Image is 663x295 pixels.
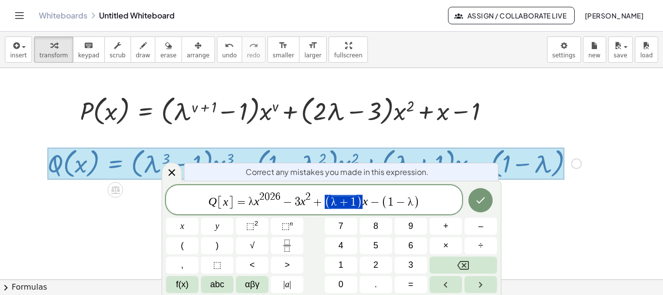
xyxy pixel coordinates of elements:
[613,52,627,59] span: save
[78,52,99,59] span: keypad
[395,237,427,254] button: 6
[395,218,427,235] button: 9
[608,36,633,63] button: save
[289,279,291,289] span: |
[325,195,331,209] span: (
[176,278,189,291] span: f(x)
[375,278,377,291] span: .
[430,237,462,254] button: Times
[181,259,183,272] span: ,
[187,52,210,59] span: arrange
[283,278,291,291] span: a
[456,11,566,20] span: Assign / Collaborate Live
[331,196,337,208] span: λ
[308,40,317,52] i: format_size
[373,239,378,252] span: 5
[247,52,260,59] span: redo
[479,239,483,252] span: ÷
[478,220,483,233] span: –
[273,52,294,59] span: smaller
[408,239,413,252] span: 6
[640,52,653,59] span: load
[299,36,327,63] button: format_sizelarger
[246,166,429,178] span: Correct any mistakes you made in this expression.
[160,52,176,59] span: erase
[295,196,300,208] span: 3
[216,239,219,252] span: )
[249,196,254,208] span: λ
[215,220,219,233] span: y
[242,36,265,63] button: redoredo
[201,276,233,293] button: Alphabet
[360,237,392,254] button: 5
[325,276,357,293] button: 0
[217,36,242,63] button: undoundo
[281,196,295,208] span: −
[208,195,216,208] var: Q
[381,195,388,209] span: (
[131,36,156,63] button: draw
[279,40,288,52] i: format_size
[228,195,234,209] span: ]
[283,279,285,289] span: |
[166,218,199,235] button: x
[39,52,68,59] span: transform
[181,239,184,252] span: (
[388,196,394,208] span: 1
[334,52,362,59] span: fullscreen
[222,52,237,59] span: undo
[338,259,343,272] span: 1
[271,218,303,235] button: Superscript
[408,196,414,208] span: λ
[254,195,260,208] var: x
[182,36,215,63] button: arrange
[395,257,427,274] button: 3
[201,218,233,235] button: y
[166,237,199,254] button: (
[443,220,448,233] span: +
[275,191,281,202] span: 6
[373,220,378,233] span: 8
[329,36,367,63] button: fullscreen
[430,218,462,235] button: Plus
[338,278,343,291] span: 0
[166,257,199,274] button: ,
[394,196,408,208] span: −
[104,36,131,63] button: scrub
[110,52,126,59] span: scrub
[325,257,357,274] button: 1
[360,218,392,235] button: 8
[271,237,303,254] button: Fraction
[236,276,268,293] button: Greek alphabet
[552,52,576,59] span: settings
[271,276,303,293] button: Absolute value
[584,11,644,20] span: [PERSON_NAME]
[236,237,268,254] button: Square root
[282,221,290,231] span: ⬚
[350,196,356,208] span: 1
[254,220,258,227] sup: 2
[73,36,105,63] button: keyboardkeypad
[468,188,493,212] button: Done
[300,195,306,208] var: x
[166,276,199,293] button: Functions
[290,220,293,227] sup: n
[408,220,413,233] span: 9
[373,259,378,272] span: 2
[12,8,27,23] button: Toggle navigation
[305,191,311,202] span: 2
[337,196,351,208] span: +
[547,36,581,63] button: settings
[201,237,233,254] button: )
[265,191,270,202] span: 0
[414,195,420,209] span: )
[249,259,255,272] span: <
[577,7,651,24] button: [PERSON_NAME]
[267,36,299,63] button: format_sizesmaller
[234,196,249,208] span: =
[10,52,27,59] span: insert
[325,237,357,254] button: 4
[236,257,268,274] button: Less than
[408,259,413,272] span: 3
[443,239,448,252] span: ×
